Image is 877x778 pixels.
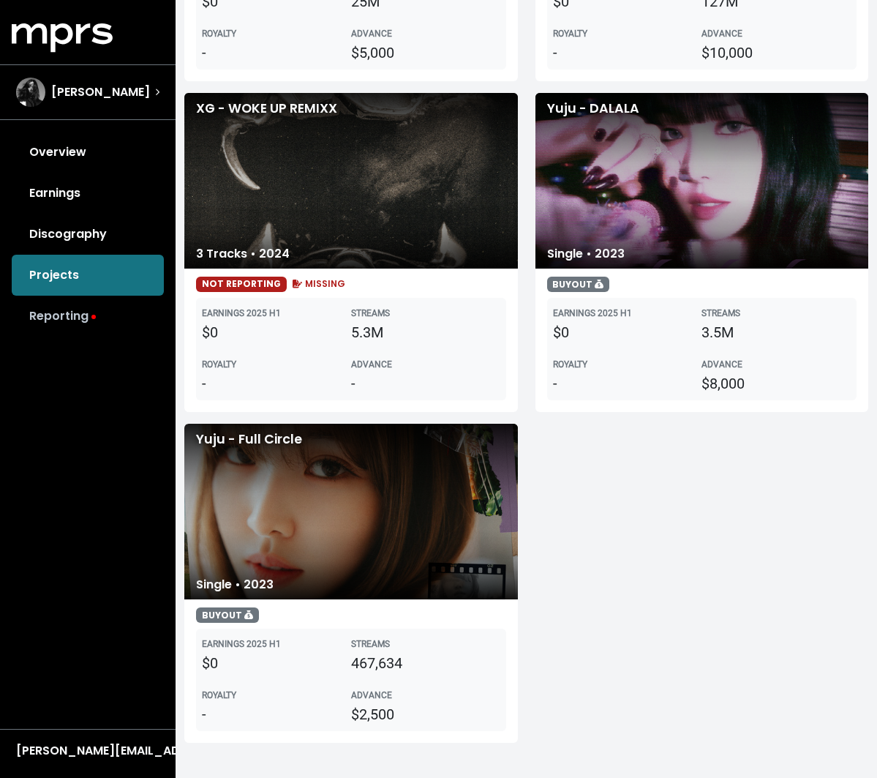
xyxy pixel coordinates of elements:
a: Overview [12,132,164,173]
div: [PERSON_NAME][EMAIL_ADDRESS][DOMAIN_NAME] [16,742,159,760]
div: $0 [202,321,351,343]
b: ROYALTY [553,359,587,370]
b: EARNINGS 2025 H1 [202,308,281,318]
b: STREAMS [351,639,390,649]
div: 3 Tracks • 2024 [184,239,301,269]
div: Yuju - DALALA [535,93,869,269]
span: NOT REPORTING [196,277,287,291]
b: ROYALTY [202,359,236,370]
div: $10,000 [701,42,851,64]
img: The selected account / producer [16,78,45,107]
b: STREAMS [351,308,390,318]
div: Single • 2023 [184,570,285,599]
a: Discography [12,214,164,255]
b: ADVANCE [701,29,742,39]
b: ADVANCE [701,359,742,370]
a: mprs logo [12,29,113,45]
div: Single • 2023 [535,239,636,269]
b: ROYALTY [202,29,236,39]
div: $8,000 [701,373,851,394]
div: - [202,42,351,64]
b: ADVANCE [351,29,392,39]
b: ADVANCE [351,359,392,370]
div: XG - WOKE UP REMIXX [184,93,518,269]
b: ADVANCE [351,690,392,700]
div: - [202,373,351,394]
b: ROYALTY [202,690,236,700]
b: EARNINGS 2025 H1 [553,308,632,318]
div: - [351,373,500,394]
div: - [553,42,702,64]
div: - [553,373,702,394]
span: BUYOUT [547,277,610,292]
div: 3.5M [701,321,851,343]
button: [PERSON_NAME][EMAIL_ADDRESS][DOMAIN_NAME] [12,741,164,760]
div: - [202,703,351,725]
b: ROYALTY [553,29,587,39]
a: Earnings [12,173,164,214]
div: $0 [553,321,702,343]
a: Reporting [12,296,164,337]
b: EARNINGS 2025 H1 [202,639,281,649]
div: Yuju - Full Circle [184,424,518,599]
div: $5,000 [351,42,500,64]
div: $0 [202,652,351,674]
div: 467,634 [351,652,500,674]
div: 5.3M [351,321,500,343]
b: STREAMS [701,308,740,318]
span: BUYOUT [196,607,259,623]
div: $2,500 [351,703,500,725]
span: [PERSON_NAME] [51,83,150,101]
span: MISSING [290,277,346,290]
